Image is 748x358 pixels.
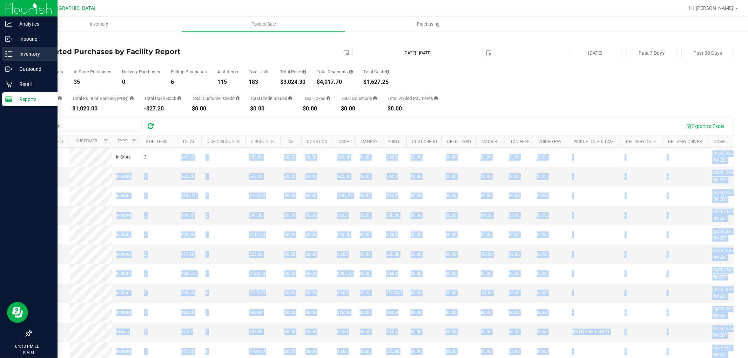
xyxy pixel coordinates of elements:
button: Export to Excel [681,120,728,132]
span: In-Store [116,251,130,258]
span: $123.30 [249,270,265,277]
span: 1 [205,173,208,180]
span: $49.00 [181,212,194,219]
span: $0.00 [337,348,348,355]
span: $0.00 [386,329,397,335]
span: [DATE] 3:27 PM EDT [712,345,739,358]
span: 1 [205,309,208,316]
span: $0.00 [284,192,295,199]
span: -$1.60 [481,290,493,296]
span: $30.00 [249,309,263,316]
span: $0.00 [446,173,457,180]
span: 3 [144,212,147,219]
span: - [667,270,668,277]
a: Cust Credit [412,139,438,144]
span: -$1.00 [481,212,493,219]
span: $0.00 [284,251,295,258]
span: 2 [205,212,208,219]
span: $0.00 [446,270,457,277]
i: Sum of the total prices of all purchases in the date range. [302,69,306,74]
div: $0.00 [388,106,438,112]
span: - [572,192,573,199]
span: [DATE] 3:47 PM EDT [712,228,739,242]
span: [DATE] 3:57 PM EDT [712,150,739,164]
p: Outbound [12,65,54,73]
span: $0.00 [360,231,371,238]
span: - [572,251,573,258]
span: 6 [144,290,147,296]
span: $0.00 [337,212,348,219]
span: $287.70 [181,270,197,277]
span: $17.00 [181,251,194,258]
i: Sum of the successful, non-voided CanPay payment transactions for all purchases in the date range. [58,96,62,101]
span: $0.00 [446,212,457,219]
span: - [572,348,573,355]
span: $0.00 [386,192,397,199]
span: In-Store [116,290,130,296]
span: - [625,251,626,258]
span: $42.00 [337,154,350,161]
span: - [572,231,573,238]
span: select [341,48,351,58]
span: - [625,270,626,277]
a: CanPay [361,139,377,144]
span: 4 [205,192,208,199]
span: $100.00 [386,290,402,296]
span: select [484,48,494,58]
span: $0.00 [360,270,371,277]
span: - [667,192,668,199]
div: 35 [74,79,112,85]
h4: Completed Purchases by Facility Report [31,48,265,55]
div: Total Taxes [303,96,330,101]
span: - [572,173,573,180]
span: $0.00 [386,173,397,180]
p: 04:13 PM EDT [3,343,54,350]
span: $0.00 [481,154,492,161]
span: $0.00 [411,154,422,161]
span: $0.00 [360,154,371,161]
span: $0.00 [537,251,548,258]
a: Purchasing [346,17,510,32]
span: $0.00 [305,309,316,316]
span: $50.00 [386,212,399,219]
p: Inbound [12,35,54,43]
span: - [625,231,626,238]
span: $0.00 [537,290,548,296]
inline-svg: Reports [5,96,12,103]
span: $0.00 [305,212,316,219]
span: In-Store [116,270,130,277]
span: $0.00 [305,154,316,161]
p: Inventory [12,50,54,58]
span: $75.00 [386,348,399,355]
span: [DATE] 3:45 PM EDT [712,248,739,261]
i: Sum of the cash-back amounts from rounded-up electronic payments for all purchases in the date ra... [177,96,181,101]
span: [DATE] 8:30 PM EDT [572,329,610,335]
a: Cash Back [482,139,505,144]
span: $0.00 [305,192,316,199]
span: [DATE] 3:33 PM EDT [712,325,739,339]
span: $0.00 [481,270,492,277]
span: $0.00 [360,348,371,355]
span: $3.00 [509,290,520,296]
i: Sum of all account credit issued for all refunds from returned purchases in the date range. [288,96,292,101]
i: Sum of the discount values applied to the all purchases in the date range. [349,69,353,74]
div: 183 [249,79,270,85]
p: Reports [12,95,54,103]
span: - [572,154,573,161]
span: $0.00 [537,348,548,355]
span: $0.00 [446,290,457,296]
a: Point of Sale [181,17,346,32]
span: $0.00 [305,231,316,238]
button: Past 30 Days [681,48,734,58]
span: [DATE] 3:53 PM EDT [712,209,739,222]
span: $3.00 [509,348,520,355]
a: Inventory [17,17,181,32]
span: $0.00 [284,329,295,335]
span: - [667,173,668,180]
span: $0.00 [537,329,548,335]
span: In-Store [116,154,130,161]
span: 2 [205,348,208,355]
span: $28.00 [249,251,263,258]
span: $7.00 [337,329,348,335]
div: Total Cash [363,69,389,74]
